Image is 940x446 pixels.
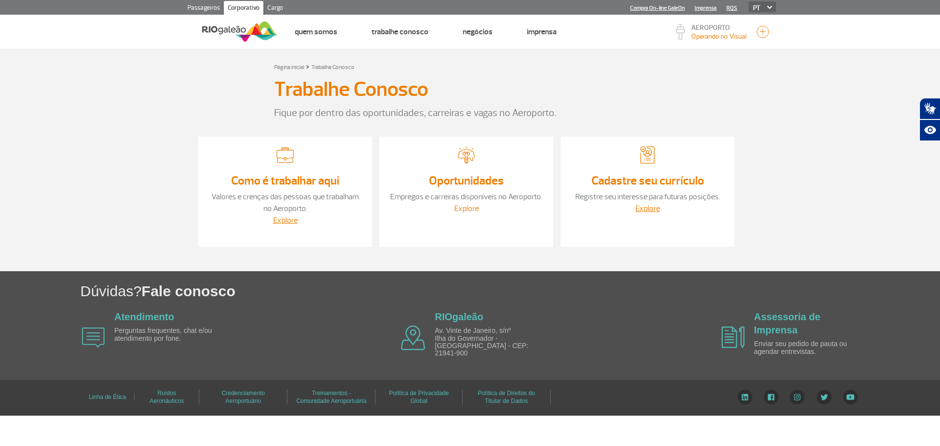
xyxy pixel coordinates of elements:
a: Registre seu interesse para futuras posições. [575,192,720,202]
a: Credenciamento Aeroportuário [222,386,265,407]
p: Fique por dentro das oportunidades, carreiras e vagas no Aeroporto. [274,106,666,120]
button: Abrir recursos assistivos. [919,119,940,141]
p: Enviar seu pedido de pauta ou agendar entrevistas. [754,340,867,355]
div: Plugin de acessibilidade da Hand Talk. [919,98,940,141]
p: Visibilidade de 10000m [691,31,747,42]
a: Quem Somos [295,27,337,37]
h3: Trabalhe Conosco [274,77,428,102]
img: Twitter [817,390,832,404]
p: AEROPORTO [691,24,747,31]
img: LinkedIn [737,390,752,404]
a: Política de Direitos do Titular de Dados [478,386,535,407]
a: RQS [727,5,737,11]
p: Av. Vinte de Janeiro, s/nº Ilha do Governador - [GEOGRAPHIC_DATA] - CEP: 21941-900 [435,327,547,357]
a: Como é trabalhar aqui [231,173,339,188]
a: Corporativo [224,1,263,17]
a: Empregos e carreiras disponíveis no Aeroporto. [390,192,542,202]
a: Imprensa [695,5,717,11]
a: Explore [273,215,298,225]
a: Oportunidades [429,173,504,188]
img: Facebook [764,390,778,404]
a: Imprensa [527,27,557,37]
a: Explore [635,204,660,213]
a: Treinamentos - Comunidade Aeroportuária [296,386,366,407]
a: Compra On-line GaleOn [630,5,685,11]
button: Abrir tradutor de língua de sinais. [919,98,940,119]
a: Assessoria de Imprensa [754,311,821,335]
a: Cargo [263,1,287,17]
a: Política de Privacidade Global [389,386,449,407]
p: Perguntas frequentes, chat e/ou atendimento por fone. [115,327,227,342]
a: Página inicial [274,64,304,71]
img: Instagram [790,390,805,404]
a: RIOgaleão [435,311,483,322]
a: Atendimento [115,311,174,322]
a: Explore [454,204,479,213]
a: > [306,61,309,72]
a: Ruídos Aeronáuticos [150,386,184,407]
a: Passageiros [184,1,224,17]
a: Linha de Ética [89,390,126,404]
a: Trabalhe Conosco [311,64,354,71]
a: Cadastre seu currículo [591,173,704,188]
img: airplane icon [401,326,425,350]
h1: Dúvidas? [80,281,940,301]
img: airplane icon [722,327,745,349]
a: Trabalhe Conosco [372,27,428,37]
a: Negócios [463,27,493,37]
span: Fale conosco [141,283,235,299]
a: Valores e crenças das pessoas que trabalham no Aeroporto. [211,192,359,213]
img: YouTube [843,390,858,404]
img: airplane icon [82,328,105,348]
